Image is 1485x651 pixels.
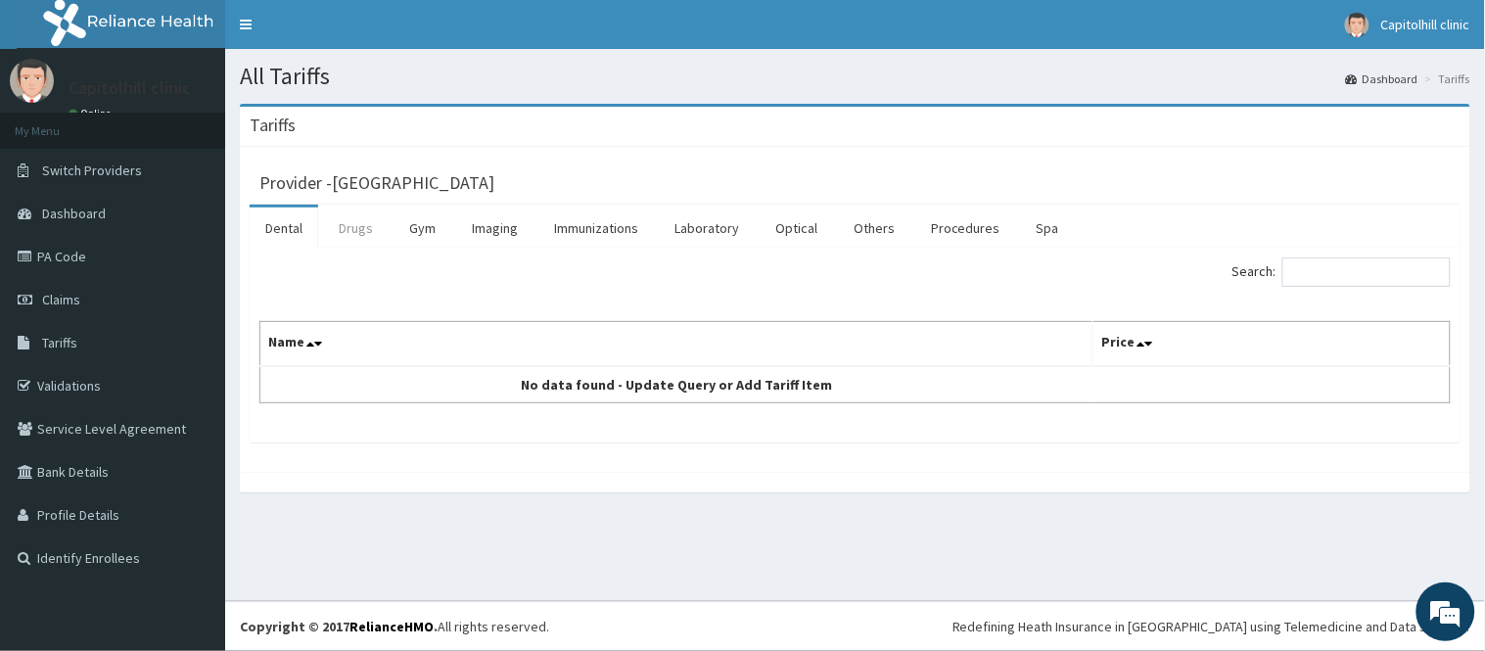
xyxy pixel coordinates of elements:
td: No data found - Update Query or Add Tariff Item [260,366,1093,403]
a: Imaging [456,208,534,249]
h3: Provider - [GEOGRAPHIC_DATA] [259,174,494,192]
h1: All Tariffs [240,64,1470,89]
img: User Image [1345,13,1369,37]
input: Search: [1282,257,1451,287]
span: Dashboard [42,205,106,222]
span: Tariffs [42,334,77,351]
footer: All rights reserved. [225,601,1485,651]
a: Gym [394,208,451,249]
a: Immunizations [538,208,654,249]
a: Optical [760,208,833,249]
label: Search: [1232,257,1451,287]
img: User Image [10,59,54,103]
li: Tariffs [1420,70,1470,87]
h3: Tariffs [250,116,296,134]
th: Price [1093,322,1451,367]
p: Capitolhill clinic [69,79,191,97]
a: Dashboard [1346,70,1418,87]
strong: Copyright © 2017 . [240,618,438,635]
a: Dental [250,208,318,249]
a: Procedures [915,208,1016,249]
div: Redefining Heath Insurance in [GEOGRAPHIC_DATA] using Telemedicine and Data Science! [952,617,1470,636]
a: Others [838,208,910,249]
a: Online [69,107,116,120]
a: Laboratory [659,208,755,249]
span: Switch Providers [42,162,142,179]
a: RelianceHMO [349,618,434,635]
a: Spa [1021,208,1075,249]
a: Drugs [323,208,389,249]
span: Capitolhill clinic [1381,16,1470,33]
span: Claims [42,291,80,308]
th: Name [260,322,1093,367]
